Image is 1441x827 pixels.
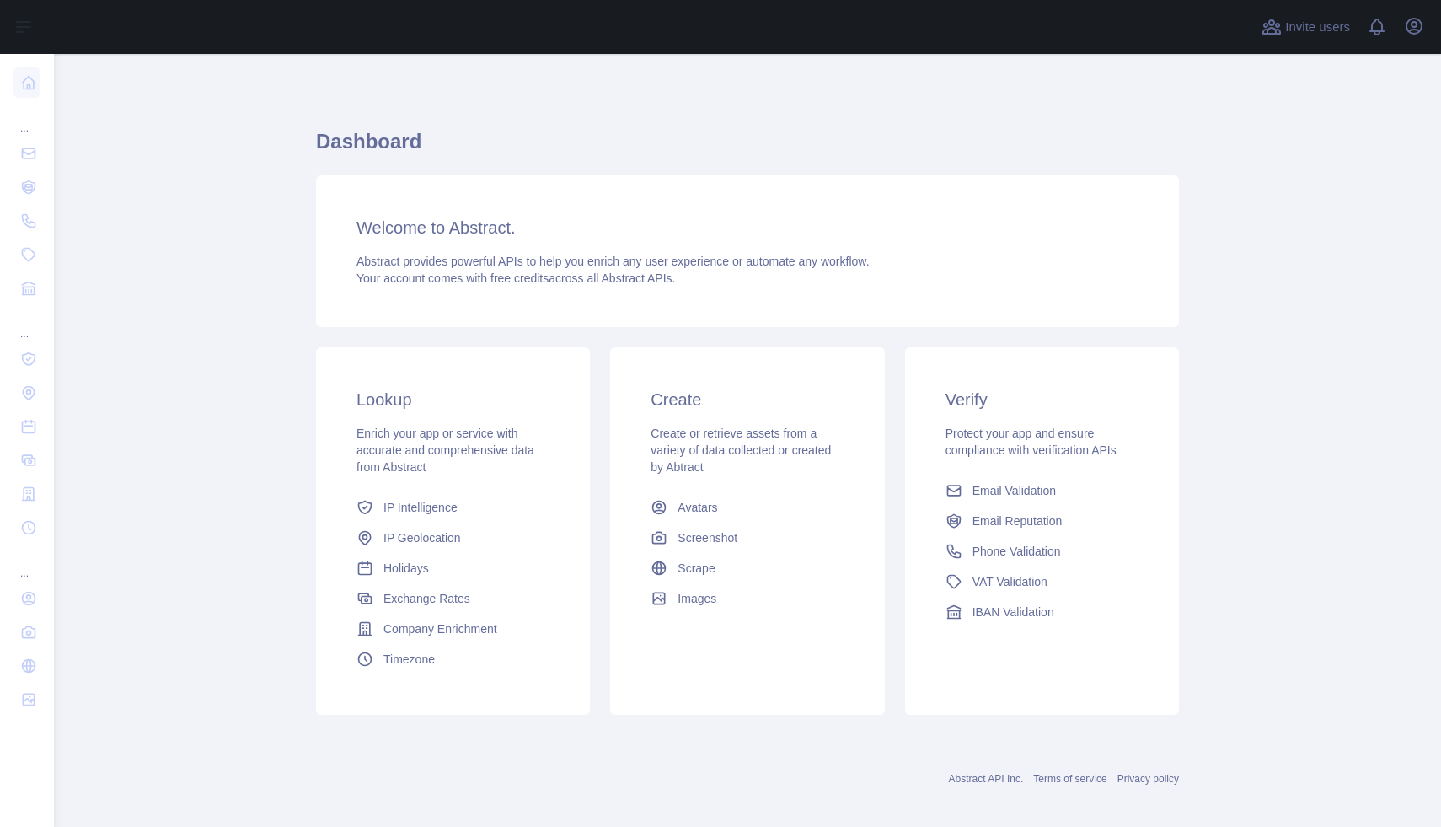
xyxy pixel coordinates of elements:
[644,553,850,583] a: Scrape
[651,388,844,411] h3: Create
[383,651,435,668] span: Timezone
[350,644,556,674] a: Timezone
[490,271,549,285] span: free credits
[356,255,870,268] span: Abstract provides powerful APIs to help you enrich any user experience or automate any workflow.
[356,216,1138,239] h3: Welcome to Abstract.
[13,101,40,135] div: ...
[945,388,1138,411] h3: Verify
[972,604,1054,620] span: IBAN Validation
[972,513,1063,529] span: Email Reputation
[1033,773,1106,785] a: Terms of service
[1285,18,1350,37] span: Invite users
[383,560,429,577] span: Holidays
[678,560,715,577] span: Scrape
[678,529,737,546] span: Screenshot
[939,536,1145,567] a: Phone Validation
[316,128,1179,169] h1: Dashboard
[939,475,1145,506] a: Email Validation
[972,482,1056,499] span: Email Validation
[13,307,40,341] div: ...
[644,492,850,523] a: Avatars
[678,499,717,516] span: Avatars
[945,427,1117,457] span: Protect your app and ensure compliance with verification APIs
[644,583,850,614] a: Images
[13,546,40,580] div: ...
[356,388,549,411] h3: Lookup
[1117,773,1179,785] a: Privacy policy
[949,773,1024,785] a: Abstract API Inc.
[1258,13,1353,40] button: Invite users
[383,590,470,607] span: Exchange Rates
[350,523,556,553] a: IP Geolocation
[383,620,497,637] span: Company Enrichment
[972,573,1047,590] span: VAT Validation
[651,427,831,474] span: Create or retrieve assets from a variety of data collected or created by Abtract
[678,590,716,607] span: Images
[383,499,458,516] span: IP Intelligence
[356,271,675,285] span: Your account comes with across all Abstract APIs.
[356,427,534,474] span: Enrich your app or service with accurate and comprehensive data from Abstract
[350,492,556,523] a: IP Intelligence
[939,506,1145,536] a: Email Reputation
[350,583,556,614] a: Exchange Rates
[350,553,556,583] a: Holidays
[939,567,1145,597] a: VAT Validation
[644,523,850,553] a: Screenshot
[383,529,461,546] span: IP Geolocation
[939,597,1145,627] a: IBAN Validation
[350,614,556,644] a: Company Enrichment
[972,543,1061,560] span: Phone Validation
